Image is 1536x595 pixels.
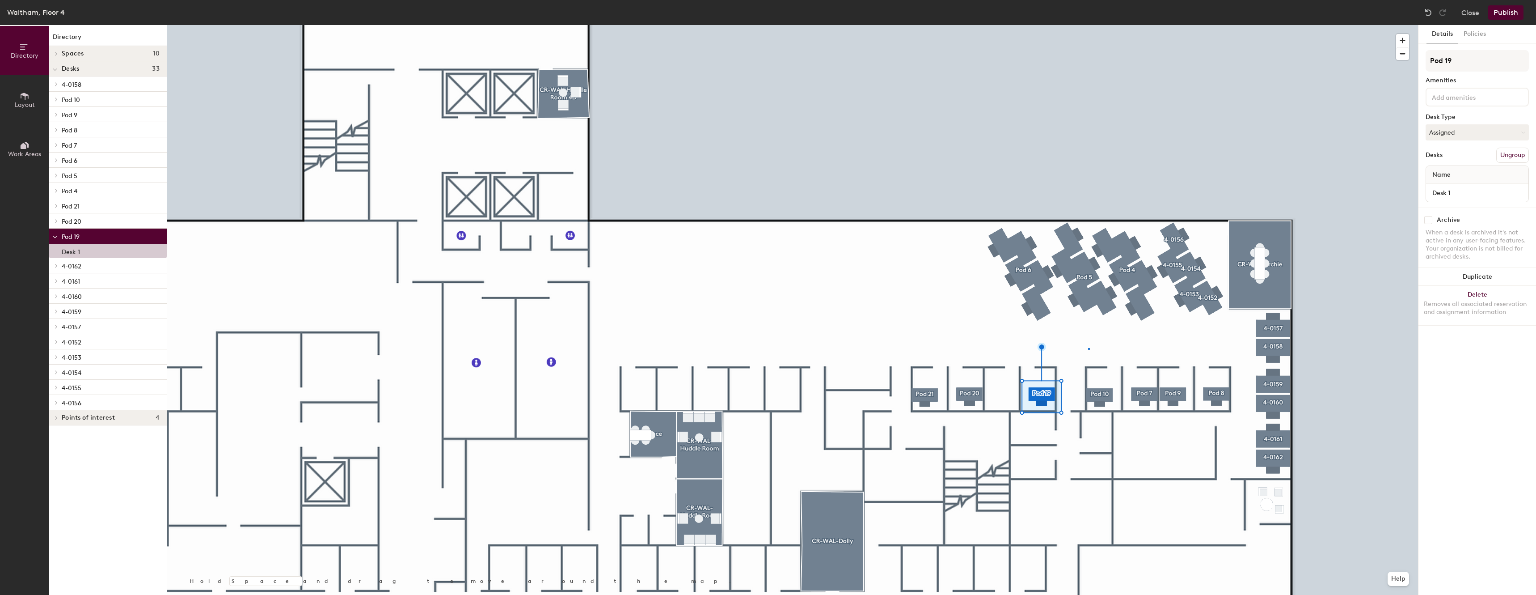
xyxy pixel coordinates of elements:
span: 4-0159 [62,308,81,316]
span: 4-0162 [62,263,81,270]
div: Desks [1426,152,1443,159]
span: 4 [156,414,160,421]
span: Desks [62,65,79,72]
button: Help [1388,572,1409,586]
span: 4-0156 [62,399,81,407]
span: 10 [153,50,160,57]
div: Archive [1437,217,1460,224]
span: Pod 5 [62,172,77,180]
input: Add amenities [1430,91,1511,102]
p: Desk 1 [62,246,80,256]
span: 4-0153 [62,354,81,361]
button: Close [1461,5,1479,20]
span: 4-0152 [62,339,81,346]
span: Name [1428,167,1455,183]
span: Pod 20 [62,218,81,225]
span: 4-0160 [62,293,82,301]
span: 4-0161 [62,278,80,285]
span: 4-0158 [62,81,81,89]
span: Pod 9 [62,111,77,119]
span: Pod 8 [62,127,77,134]
span: Pod 4 [62,187,77,195]
span: Directory [11,52,38,59]
div: Waltham, Floor 4 [7,7,65,18]
img: Redo [1438,8,1447,17]
button: Ungroup [1496,148,1529,163]
h1: Directory [49,32,167,46]
img: Undo [1424,8,1433,17]
input: Unnamed desk [1428,187,1527,199]
button: DeleteRemoves all associated reservation and assignment information [1418,286,1536,325]
div: Amenities [1426,77,1529,84]
div: Removes all associated reservation and assignment information [1424,300,1531,316]
span: Work Areas [8,150,41,158]
span: Pod 19 [62,233,80,241]
div: Desk Type [1426,114,1529,121]
button: Policies [1458,25,1491,43]
span: Points of interest [62,414,115,421]
span: Layout [15,101,35,109]
span: 4-0154 [62,369,81,377]
span: Pod 6 [62,157,77,165]
span: Pod 21 [62,203,80,210]
button: Duplicate [1418,268,1536,286]
span: Spaces [62,50,84,57]
button: Details [1426,25,1458,43]
span: 4-0157 [62,323,81,331]
span: 4-0155 [62,384,81,392]
span: 33 [152,65,160,72]
span: Pod 7 [62,142,77,149]
span: Pod 10 [62,96,80,104]
div: When a desk is archived it's not active in any user-facing features. Your organization is not bil... [1426,229,1529,261]
button: Publish [1488,5,1523,20]
button: Assigned [1426,124,1529,140]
